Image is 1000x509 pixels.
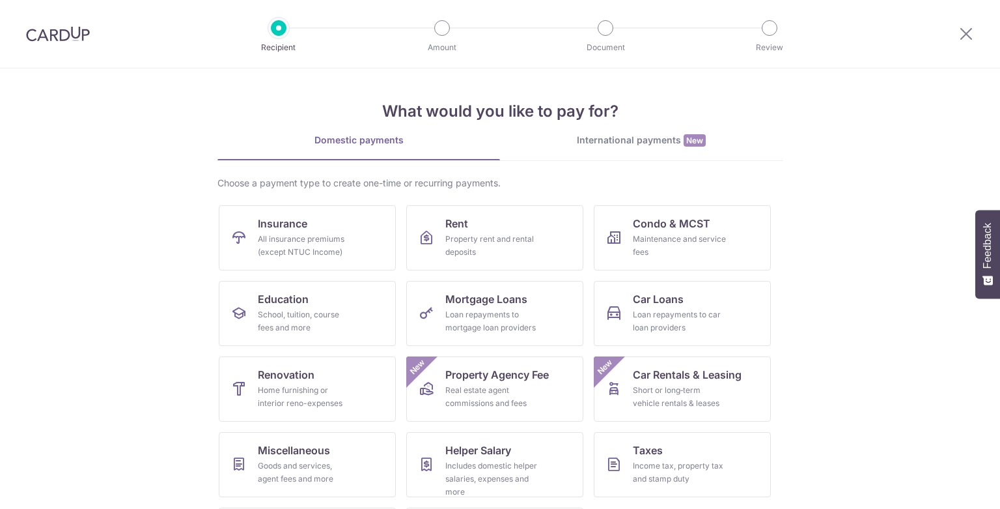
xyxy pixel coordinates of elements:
a: Car LoansLoan repayments to car loan providers [594,281,771,346]
span: New [684,134,706,147]
div: Loan repayments to mortgage loan providers [445,308,539,334]
span: New [594,356,616,378]
a: Car Rentals & LeasingShort or long‑term vehicle rentals & leasesNew [594,356,771,422]
div: Includes domestic helper salaries, expenses and more [445,459,539,499]
div: Goods and services, agent fees and more [258,459,352,486]
div: International payments [500,134,783,147]
a: Mortgage LoansLoan repayments to mortgage loan providers [406,281,583,346]
a: TaxesIncome tax, property tax and stamp duty [594,432,771,497]
h4: What would you like to pay for? [217,100,783,123]
img: CardUp [26,26,90,42]
a: InsuranceAll insurance premiums (except NTUC Income) [219,205,396,270]
iframe: Opens a widget where you can find more information [917,470,987,502]
a: MiscellaneousGoods and services, agent fees and more [219,432,396,497]
a: RenovationHome furnishing or interior reno-expenses [219,356,396,422]
a: Property Agency FeeReal estate agent commissions and feesNew [406,356,583,422]
div: Domestic payments [217,134,500,147]
div: Maintenance and service fees [633,233,727,259]
div: Property rent and rental deposits [445,233,539,259]
button: Feedback - Show survey [975,210,1000,298]
div: Choose a payment type to create one-time or recurring payments. [217,177,783,190]
p: Review [721,41,818,54]
a: Helper SalaryIncludes domestic helper salaries, expenses and more [406,432,583,497]
span: Miscellaneous [258,443,330,458]
span: Renovation [258,367,314,383]
span: Education [258,291,309,307]
span: Car Loans [633,291,684,307]
div: All insurance premiums (except NTUC Income) [258,233,352,259]
a: Condo & MCSTMaintenance and service fees [594,205,771,270]
div: School, tuition, course fees and more [258,308,352,334]
p: Recipient [230,41,327,54]
div: Home furnishing or interior reno-expenses [258,384,352,410]
span: Insurance [258,216,307,231]
span: Feedback [982,223,993,269]
p: Amount [394,41,490,54]
div: Loan repayments to car loan providers [633,308,727,334]
span: Rent [445,216,468,231]
a: EducationSchool, tuition, course fees and more [219,281,396,346]
p: Document [557,41,654,54]
span: Taxes [633,443,663,458]
span: Property Agency Fee [445,367,549,383]
a: RentProperty rent and rental deposits [406,205,583,270]
div: Income tax, property tax and stamp duty [633,459,727,486]
span: Car Rentals & Leasing [633,367,742,383]
div: Short or long‑term vehicle rentals & leases [633,384,727,410]
span: Condo & MCST [633,216,710,231]
span: Mortgage Loans [445,291,527,307]
div: Real estate agent commissions and fees [445,384,539,410]
span: Helper Salary [445,443,511,458]
span: New [407,356,428,378]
